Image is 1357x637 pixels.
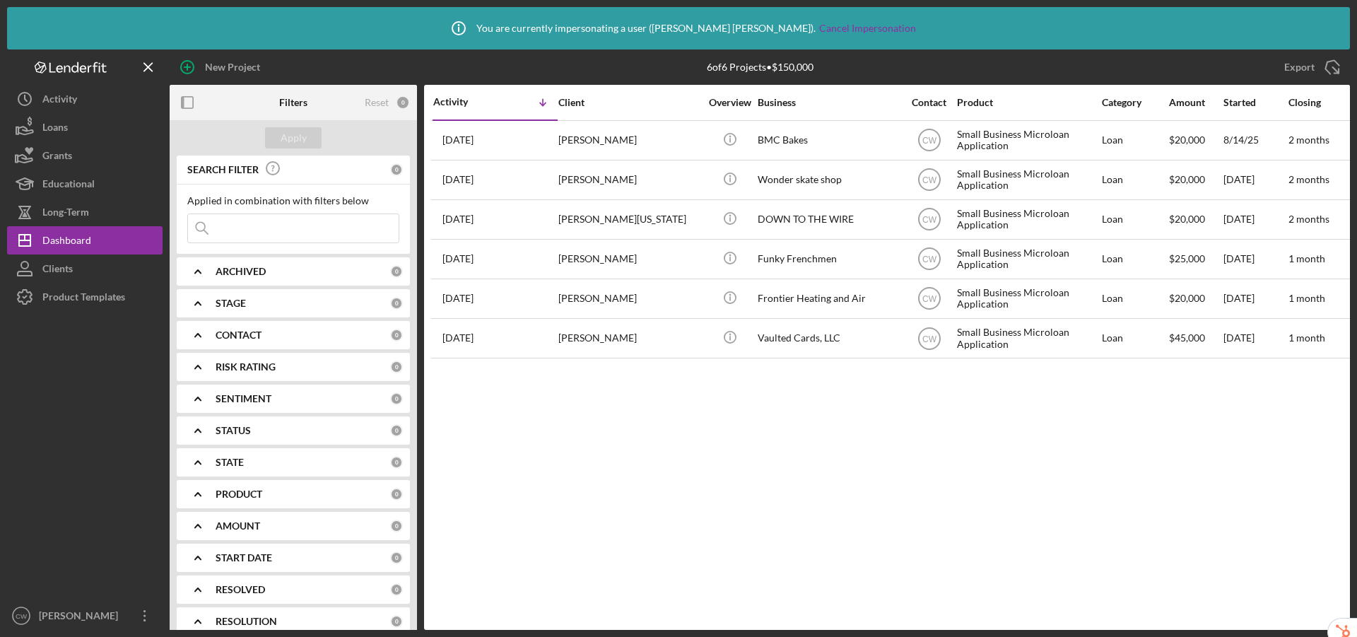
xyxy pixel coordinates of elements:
div: [PERSON_NAME] [558,161,700,199]
div: [DATE] [1223,320,1287,357]
time: 2 months [1288,173,1329,185]
time: 2 months [1288,213,1329,225]
text: CW [922,136,937,146]
div: 0 [390,615,403,628]
time: 2025-08-10 17:54 [442,174,474,185]
div: $20,000 [1169,122,1222,159]
text: CW [922,294,937,304]
time: 1 month [1288,332,1325,344]
div: 0 [390,392,403,405]
b: SEARCH FILTER [187,164,259,175]
div: $25,000 [1169,240,1222,278]
b: PRODUCT [216,489,262,500]
div: Clients [42,255,73,286]
div: 0 [390,297,403,310]
div: 0 [396,95,410,110]
div: [DATE] [1223,240,1287,278]
div: Export [1284,53,1315,81]
text: CW [922,255,937,264]
div: DOWN TO THE WIRE [758,201,899,238]
div: 0 [390,163,403,176]
text: CW [922,334,937,344]
div: Applied in combination with filters below [187,195,399,206]
b: STATUS [216,425,251,436]
div: Product Templates [42,283,125,315]
button: New Project [170,53,274,81]
div: Client [558,97,700,108]
div: 0 [390,488,403,501]
div: Funky Frenchmen [758,240,899,278]
div: Contact [903,97,956,108]
div: Small Business Microloan Application [957,122,1098,159]
div: $20,000 [1169,201,1222,238]
time: 2025-08-14 19:44 [442,134,474,146]
div: [PERSON_NAME] [35,602,127,633]
b: STAGE [216,298,246,309]
div: Long-Term [42,198,89,230]
div: Loan [1102,280,1168,317]
div: 0 [390,456,403,469]
b: START DATE [216,552,272,563]
div: Dashboard [42,226,91,258]
a: Cancel Impersonation [819,23,916,34]
div: $45,000 [1169,320,1222,357]
div: 0 [390,520,403,532]
div: Activity [42,85,77,117]
button: CW[PERSON_NAME] [7,602,163,630]
div: Started [1223,97,1287,108]
div: Activity [433,96,495,107]
div: [PERSON_NAME][US_STATE] [558,201,700,238]
time: 2025-07-29 20:33 [442,332,474,344]
div: Product [957,97,1098,108]
div: Amount [1169,97,1222,108]
div: BMC Bakes [758,122,899,159]
div: [PERSON_NAME] [558,320,700,357]
button: Export [1270,53,1350,81]
div: [PERSON_NAME] [558,280,700,317]
b: CONTACT [216,329,262,341]
text: CW [922,215,937,225]
div: [PERSON_NAME] [558,240,700,278]
div: Educational [42,170,95,201]
div: Loan [1102,240,1168,278]
button: Long-Term [7,198,163,226]
div: $20,000 [1169,161,1222,199]
button: Educational [7,170,163,198]
div: [PERSON_NAME] [558,122,700,159]
div: Business [758,97,899,108]
b: RISK RATING [216,361,276,373]
div: Apply [281,127,307,148]
button: Dashboard [7,226,163,255]
div: [DATE] [1223,280,1287,317]
div: $20,000 [1169,280,1222,317]
div: Wonder skate shop [758,161,899,199]
div: Category [1102,97,1168,108]
time: 2025-07-30 21:01 [442,253,474,264]
time: 1 month [1288,252,1325,264]
div: Loan [1102,161,1168,199]
div: Small Business Microloan Application [957,240,1098,278]
time: 2025-07-30 20:33 [442,293,474,304]
time: 2025-08-05 02:39 [442,214,474,225]
div: Overview [703,97,756,108]
div: 6 of 6 Projects • $150,000 [707,62,813,73]
b: RESOLUTION [216,616,277,627]
b: ARCHIVED [216,266,266,277]
div: Loans [42,113,68,145]
button: Activity [7,85,163,113]
div: 0 [390,583,403,596]
div: Small Business Microloan Application [957,280,1098,317]
text: CW [16,612,28,620]
button: Loans [7,113,163,141]
div: You are currently impersonating a user ( [PERSON_NAME] [PERSON_NAME] ). [441,11,916,46]
b: RESOLVED [216,584,265,595]
div: Loan [1102,320,1168,357]
div: Small Business Microloan Application [957,320,1098,357]
div: Frontier Heating and Air [758,280,899,317]
div: New Project [205,53,260,81]
div: [DATE] [1223,161,1287,199]
button: Product Templates [7,283,163,311]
